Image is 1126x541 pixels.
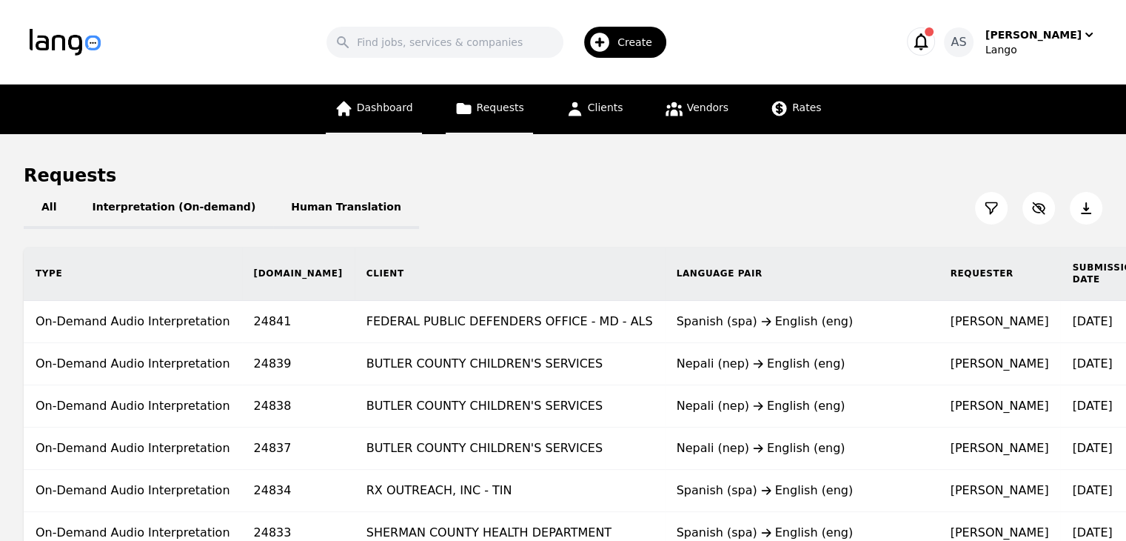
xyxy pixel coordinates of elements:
[355,301,665,343] td: FEDERAL PUBLIC DEFENDERS OFFICE - MD - ALS
[355,470,665,512] td: RX OUTREACH, INC - TIN
[975,192,1008,225] button: Filter
[677,439,927,457] div: Nepali (nep) English (eng)
[939,343,1061,385] td: [PERSON_NAME]
[677,482,927,499] div: Spanish (spa) English (eng)
[1072,356,1112,371] time: [DATE]
[242,343,355,385] td: 24839
[939,247,1061,301] th: Requester
[1072,314,1112,328] time: [DATE]
[656,84,737,134] a: Vendors
[24,470,242,512] td: On-Demand Audio Interpretation
[687,102,728,113] span: Vendors
[563,21,675,64] button: Create
[944,27,1096,57] button: AS[PERSON_NAME]Lango
[1070,192,1102,225] button: Export Jobs
[326,27,563,58] input: Find jobs, services & companies
[665,247,939,301] th: Language Pair
[985,27,1082,42] div: [PERSON_NAME]
[446,84,533,134] a: Requests
[985,42,1096,57] div: Lango
[1072,399,1112,413] time: [DATE]
[24,301,242,343] td: On-Demand Audio Interpretation
[761,84,830,134] a: Rates
[1072,525,1112,540] time: [DATE]
[24,187,74,229] button: All
[588,102,623,113] span: Clients
[30,29,101,56] img: Logo
[24,164,116,187] h1: Requests
[24,428,242,470] td: On-Demand Audio Interpretation
[242,428,355,470] td: 24837
[24,247,242,301] th: Type
[939,301,1061,343] td: [PERSON_NAME]
[357,102,413,113] span: Dashboard
[355,247,665,301] th: Client
[951,33,966,51] span: AS
[326,84,422,134] a: Dashboard
[1072,441,1112,455] time: [DATE]
[477,102,524,113] span: Requests
[792,102,821,113] span: Rates
[74,187,273,229] button: Interpretation (On-demand)
[677,355,927,373] div: Nepali (nep) English (eng)
[24,343,242,385] td: On-Demand Audio Interpretation
[557,84,632,134] a: Clients
[677,313,927,331] div: Spanish (spa) English (eng)
[273,187,419,229] button: Human Translation
[617,35,663,50] span: Create
[939,428,1061,470] td: [PERSON_NAME]
[939,470,1061,512] td: [PERSON_NAME]
[24,385,242,428] td: On-Demand Audio Interpretation
[355,385,665,428] td: BUTLER COUNTY CHILDREN'S SERVICES
[355,428,665,470] td: BUTLER COUNTY CHILDREN'S SERVICES
[355,343,665,385] td: BUTLER COUNTY CHILDREN'S SERVICES
[242,385,355,428] td: 24838
[242,470,355,512] td: 24834
[1022,192,1055,225] button: Customize Column View
[677,397,927,415] div: Nepali (nep) English (eng)
[939,385,1061,428] td: [PERSON_NAME]
[242,301,355,343] td: 24841
[242,247,355,301] th: [DOMAIN_NAME]
[1072,483,1112,497] time: [DATE]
